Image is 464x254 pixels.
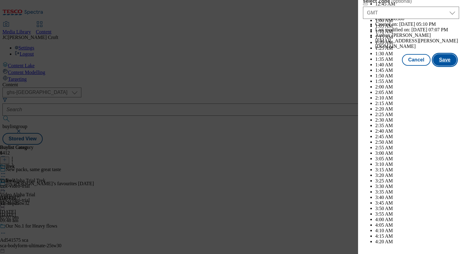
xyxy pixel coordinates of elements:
[375,90,459,95] li: 2:05 AM
[375,195,459,200] li: 3:40 AM
[375,189,459,195] li: 3:35 AM
[375,51,459,57] li: 1:30 AM
[375,150,459,156] li: 3:00 AM
[375,95,459,101] li: 2:10 AM
[375,211,459,217] li: 3:55 AM
[375,128,459,134] li: 2:40 AM
[375,239,459,244] li: 4:20 AM
[375,34,459,40] li: 1:15 AM
[375,173,459,178] li: 3:20 AM
[375,206,459,211] li: 3:50 AM
[375,45,459,51] li: 1:25 AM
[375,244,459,250] li: 4:25 AM
[375,101,459,106] li: 2:15 AM
[375,162,459,167] li: 3:10 AM
[375,40,459,45] li: 1:20 AM
[375,184,459,189] li: 3:30 AM
[375,73,459,79] li: 1:50 AM
[375,217,459,222] li: 4:00 AM
[433,54,457,66] button: Save
[402,54,430,66] button: Cancel
[375,62,459,68] li: 1:40 AM
[375,23,459,29] li: 1:05 AM
[375,57,459,62] li: 1:35 AM
[375,134,459,139] li: 2:45 AM
[375,84,459,90] li: 2:00 AM
[375,139,459,145] li: 2:50 AM
[375,123,459,128] li: 2:35 AM
[375,167,459,173] li: 3:15 AM
[375,200,459,206] li: 3:45 AM
[375,222,459,228] li: 4:05 AM
[375,228,459,233] li: 4:10 AM
[375,178,459,184] li: 3:25 AM
[375,18,459,23] li: 1:00 AM
[375,156,459,162] li: 3:05 AM
[375,117,459,123] li: 2:30 AM
[375,106,459,112] li: 2:20 AM
[375,145,459,150] li: 2:55 AM
[375,79,459,84] li: 1:55 AM
[375,233,459,239] li: 4:15 AM
[375,68,459,73] li: 1:45 AM
[375,29,459,34] li: 1:10 AM
[375,112,459,117] li: 2:25 AM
